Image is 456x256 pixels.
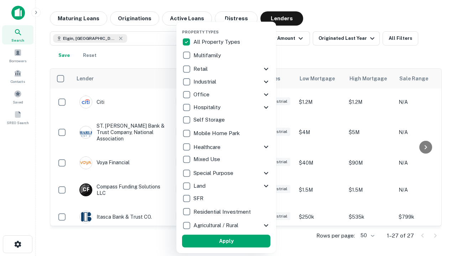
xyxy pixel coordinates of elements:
[193,182,207,190] p: Land
[182,180,270,192] div: Land
[193,194,205,203] p: SFR
[193,116,226,124] p: Self Storage
[193,103,222,112] p: Hospitality
[182,101,270,114] div: Hospitality
[193,78,218,86] p: Industrial
[182,219,270,232] div: Agricultural / Rural
[193,90,211,99] p: Office
[193,155,222,164] p: Mixed Use
[182,167,270,180] div: Special Purpose
[193,221,240,230] p: Agricultural / Rural
[193,208,252,216] p: Residential Investment
[193,51,222,60] p: Multifamily
[193,129,241,138] p: Mobile Home Park
[193,169,235,177] p: Special Purpose
[193,143,222,151] p: Healthcare
[420,199,456,233] iframe: Chat Widget
[182,140,270,153] div: Healthcare
[193,38,242,46] p: All Property Types
[182,30,219,34] span: Property Types
[182,75,270,88] div: Industrial
[182,88,270,101] div: Office
[193,65,209,73] p: Retail
[182,235,270,247] button: Apply
[182,63,270,75] div: Retail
